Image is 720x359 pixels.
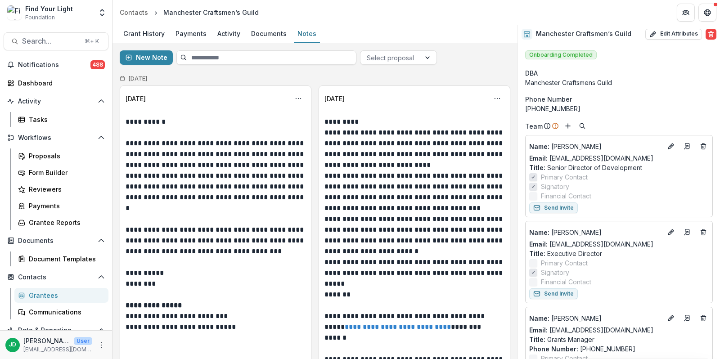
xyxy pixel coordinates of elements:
button: Partners [677,4,695,22]
span: Documents [18,237,94,245]
span: Search... [22,37,79,45]
a: Reviewers [14,182,108,197]
a: Name: [PERSON_NAME] [529,314,662,323]
span: Title : [529,164,545,171]
a: Go to contact [680,311,694,325]
a: Notes [294,25,320,43]
p: [PERSON_NAME] [529,228,662,237]
div: Grant History [120,27,168,40]
h2: Manchester Craftsmen’s Guild [536,30,631,38]
span: Signatory [541,268,569,277]
div: [DATE] [126,94,146,103]
a: Documents [247,25,290,43]
a: Dashboard [4,76,108,90]
p: [PERSON_NAME] [23,336,70,346]
div: Communications [29,307,101,317]
button: Delete [706,29,716,40]
a: Contacts [116,6,152,19]
p: Grants Manager [529,335,709,344]
a: Go to contact [680,225,694,239]
div: Payments [172,27,210,40]
span: Name : [529,314,549,322]
span: Workflows [18,134,94,142]
div: Payments [29,201,101,211]
span: Financial Contact [541,191,591,201]
span: DBA [525,68,538,78]
p: [EMAIL_ADDRESS][DOMAIN_NAME] [23,346,92,354]
a: Activity [214,25,244,43]
p: [PERSON_NAME] [529,314,662,323]
p: User [74,337,92,345]
span: Phone Number [525,94,572,104]
button: New Note [120,50,173,65]
a: Grantees [14,288,108,303]
button: Open Contacts [4,270,108,284]
button: Options [291,91,306,106]
p: Executive Director [529,249,709,258]
button: Edit [666,227,676,238]
span: Activity [18,98,94,105]
button: Deletes [698,313,709,323]
a: Payments [172,25,210,43]
div: Jeffrey Dollinger [9,342,16,348]
a: Name: [PERSON_NAME] [529,228,662,237]
div: Document Templates [29,254,101,264]
a: Payments [14,198,108,213]
a: Go to contact [680,139,694,153]
nav: breadcrumb [116,6,262,19]
div: Dashboard [18,78,101,88]
span: Signatory [541,182,569,191]
span: 488 [90,60,105,69]
p: [PERSON_NAME] [529,142,662,151]
div: Proposals [29,151,101,161]
p: [PHONE_NUMBER] [529,344,709,354]
button: Edit Attributes [645,29,702,40]
p: Team [525,121,543,131]
button: Get Help [698,4,716,22]
a: Email: [EMAIL_ADDRESS][DOMAIN_NAME] [529,239,653,249]
span: Onboarding Completed [525,50,597,59]
span: Name : [529,229,549,236]
span: Title : [529,250,545,257]
span: Financial Contact [541,277,591,287]
div: [PHONE_NUMBER] [525,104,713,113]
span: Primary Contact [541,172,588,182]
img: Find Your Light [7,5,22,20]
button: Search [577,121,588,131]
span: Contacts [18,274,94,281]
h2: [DATE] [129,76,147,82]
span: Foundation [25,13,55,22]
button: Open Workflows [4,130,108,145]
button: More [96,340,107,350]
a: Tasks [14,112,108,127]
button: Add [562,121,573,131]
button: Notifications488 [4,58,108,72]
span: Title : [529,336,545,343]
span: Email: [529,326,548,334]
span: Data & Reporting [18,327,94,334]
span: Email: [529,154,548,162]
button: Open Activity [4,94,108,108]
span: Primary Contact [541,258,588,268]
div: Reviewers [29,184,101,194]
div: Documents [247,27,290,40]
a: Communications [14,305,108,319]
a: Document Templates [14,251,108,266]
a: Grantee Reports [14,215,108,230]
a: Form Builder [14,165,108,180]
a: Email: [EMAIL_ADDRESS][DOMAIN_NAME] [529,325,653,335]
p: Senior Director of Development [529,163,709,172]
span: Email: [529,240,548,248]
div: Activity [214,27,244,40]
a: Email: [EMAIL_ADDRESS][DOMAIN_NAME] [529,153,653,163]
div: Grantees [29,291,101,300]
div: Notes [294,27,320,40]
div: Manchester Craftsmens Guild [525,78,713,87]
div: ⌘ + K [83,36,101,46]
button: Options [490,91,504,106]
div: Contacts [120,8,148,17]
button: Edit [666,141,676,152]
span: Notifications [18,61,90,69]
button: Deletes [698,141,709,152]
button: Open Data & Reporting [4,323,108,337]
